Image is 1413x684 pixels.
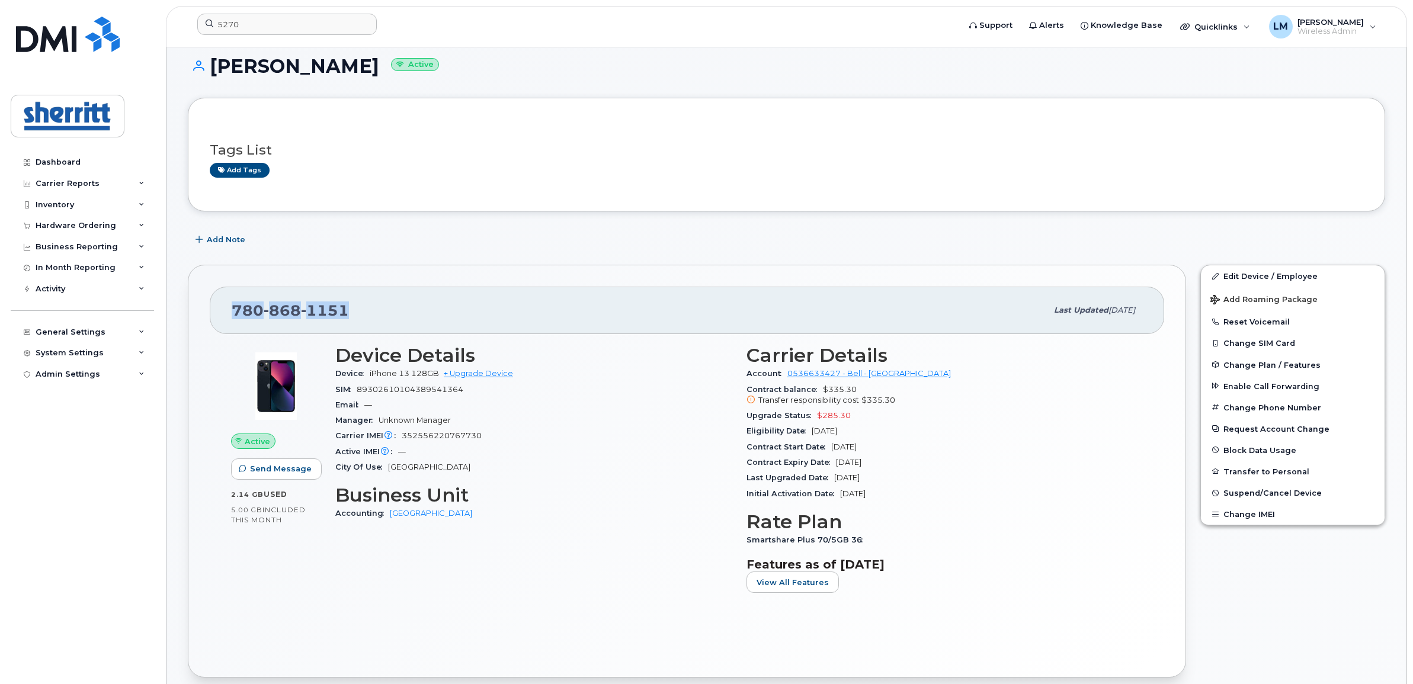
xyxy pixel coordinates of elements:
[1297,27,1364,36] span: Wireless Admin
[746,473,834,482] span: Last Upgraded Date
[1021,14,1072,37] a: Alerts
[335,484,732,506] h3: Business Unit
[241,351,312,422] img: image20231002-3703462-1ig824h.jpeg
[1108,306,1135,314] span: [DATE]
[1273,20,1288,34] span: LM
[1201,461,1385,482] button: Transfer to Personal
[1201,375,1385,397] button: Enable Call Forwarding
[1201,482,1385,503] button: Suspend/Cancel Device
[370,369,439,378] span: iPhone 13 128GB
[1223,360,1321,369] span: Change Plan / Features
[364,400,372,409] span: —
[746,345,1143,366] h3: Carrier Details
[1194,22,1238,31] span: Quicklinks
[831,442,857,451] span: [DATE]
[398,447,406,456] span: —
[1172,15,1258,38] div: Quicklinks
[207,234,245,245] span: Add Note
[1210,295,1318,306] span: Add Roaming Package
[840,489,866,498] span: [DATE]
[746,411,817,420] span: Upgrade Status
[231,506,262,514] span: 5.00 GB
[1091,20,1162,31] span: Knowledge Base
[1201,265,1385,287] a: Edit Device / Employee
[746,557,1143,571] h3: Features as of [DATE]
[391,58,439,72] small: Active
[746,511,1143,532] h3: Rate Plan
[746,489,840,498] span: Initial Activation Date
[301,301,349,319] span: 1151
[264,301,301,319] span: 868
[1201,354,1385,375] button: Change Plan / Features
[746,535,869,544] span: Smartshare Plus 70/5GB 36
[264,490,287,499] span: used
[746,442,831,451] span: Contract Start Date
[250,463,312,474] span: Send Message
[1297,17,1364,27] span: [PERSON_NAME]
[1261,15,1385,38] div: Luke Middlebrook
[390,509,472,518] a: [GEOGRAPHIC_DATA]
[836,458,861,467] span: [DATE]
[379,416,451,425] span: Unknown Manager
[1039,20,1064,31] span: Alerts
[357,385,463,394] span: 89302610104389541364
[812,426,837,435] span: [DATE]
[444,369,513,378] a: + Upgrade Device
[1201,418,1385,439] button: Request Account Change
[231,490,264,499] span: 2.14 GB
[1201,287,1385,311] button: Add Roaming Package
[335,447,398,456] span: Active IMEI
[1223,381,1319,390] span: Enable Call Forwarding
[1201,397,1385,418] button: Change Phone Number
[817,411,851,420] span: $285.30
[1072,14,1171,37] a: Knowledge Base
[388,463,470,471] span: [GEOGRAPHIC_DATA]
[746,369,787,378] span: Account
[1054,306,1108,314] span: Last updated
[1201,439,1385,461] button: Block Data Usage
[231,505,306,525] span: included this month
[834,473,860,482] span: [DATE]
[1201,503,1385,525] button: Change IMEI
[335,345,732,366] h3: Device Details
[335,463,388,471] span: City Of Use
[979,20,1013,31] span: Support
[232,301,349,319] span: 780
[197,14,377,35] input: Find something...
[335,369,370,378] span: Device
[746,571,839,593] button: View All Features
[335,431,402,440] span: Carrier IMEI
[335,509,390,518] span: Accounting
[335,400,364,409] span: Email
[746,385,823,394] span: Contract balance
[746,385,1143,406] span: $335.30
[210,143,1363,158] h3: Tags List
[746,426,812,435] span: Eligibility Date
[231,458,322,480] button: Send Message
[188,229,255,251] button: Add Note
[402,431,482,440] span: 352556220767730
[757,577,829,588] span: View All Features
[746,458,836,467] span: Contract Expiry Date
[1223,489,1322,497] span: Suspend/Cancel Device
[335,416,379,425] span: Manager
[245,436,270,447] span: Active
[758,396,859,404] span: Transfer responsibility cost
[1201,311,1385,332] button: Reset Voicemail
[335,385,357,394] span: SIM
[861,396,895,404] span: $335.30
[210,163,270,178] a: Add tags
[188,56,1385,76] h1: [PERSON_NAME]
[1201,332,1385,354] button: Change SIM Card
[787,369,951,378] a: 0536633427 - Bell - [GEOGRAPHIC_DATA]
[961,14,1021,37] a: Support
